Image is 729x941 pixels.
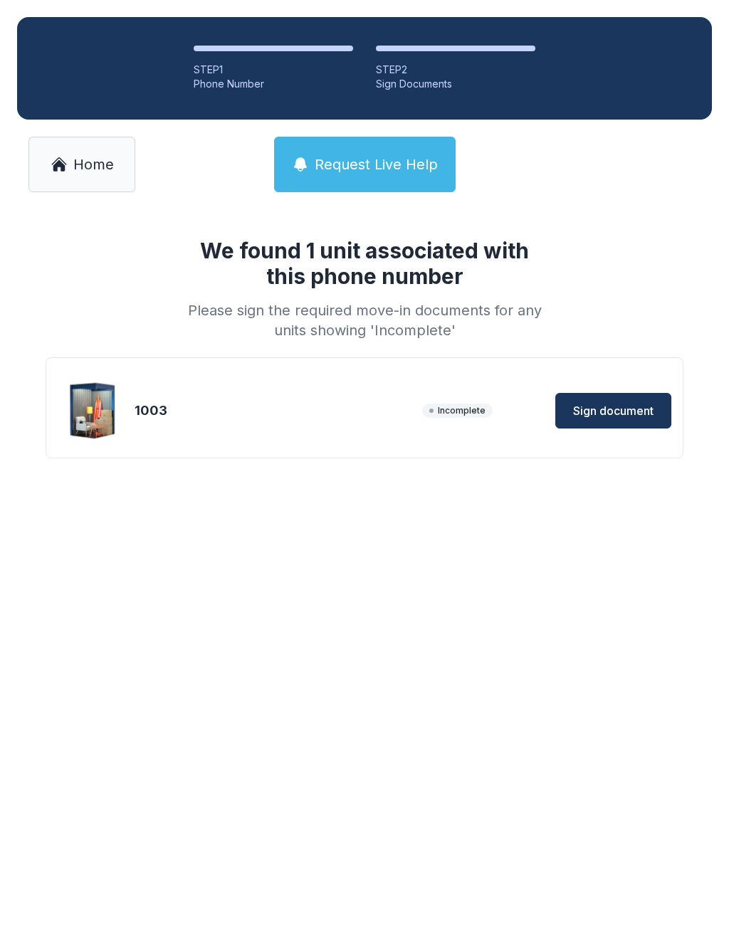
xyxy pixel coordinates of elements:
[376,77,535,91] div: Sign Documents
[573,402,654,419] span: Sign document
[135,401,416,421] div: 1003
[194,63,353,77] div: STEP 1
[182,300,547,340] div: Please sign the required move-in documents for any units showing 'Incomplete'
[73,154,114,174] span: Home
[315,154,438,174] span: Request Live Help
[422,404,493,418] span: Incomplete
[182,238,547,289] h1: We found 1 unit associated with this phone number
[194,77,353,91] div: Phone Number
[376,63,535,77] div: STEP 2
